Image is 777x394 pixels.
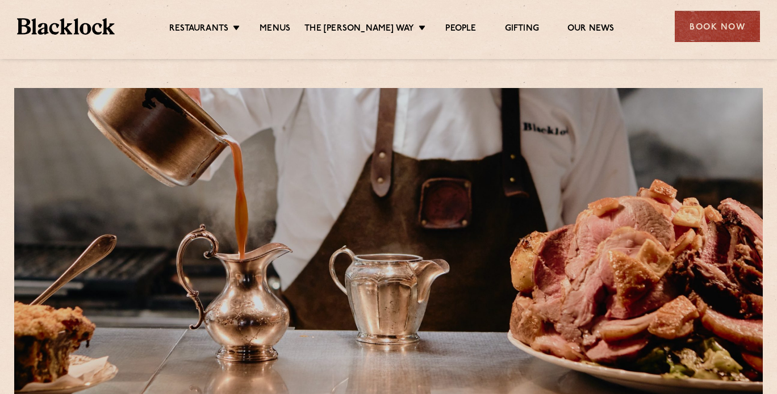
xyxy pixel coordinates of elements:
[505,23,539,36] a: Gifting
[304,23,414,36] a: The [PERSON_NAME] Way
[260,23,290,36] a: Menus
[169,23,228,36] a: Restaurants
[445,23,476,36] a: People
[675,11,760,42] div: Book Now
[17,18,115,35] img: BL_Textured_Logo-footer-cropped.svg
[567,23,615,36] a: Our News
